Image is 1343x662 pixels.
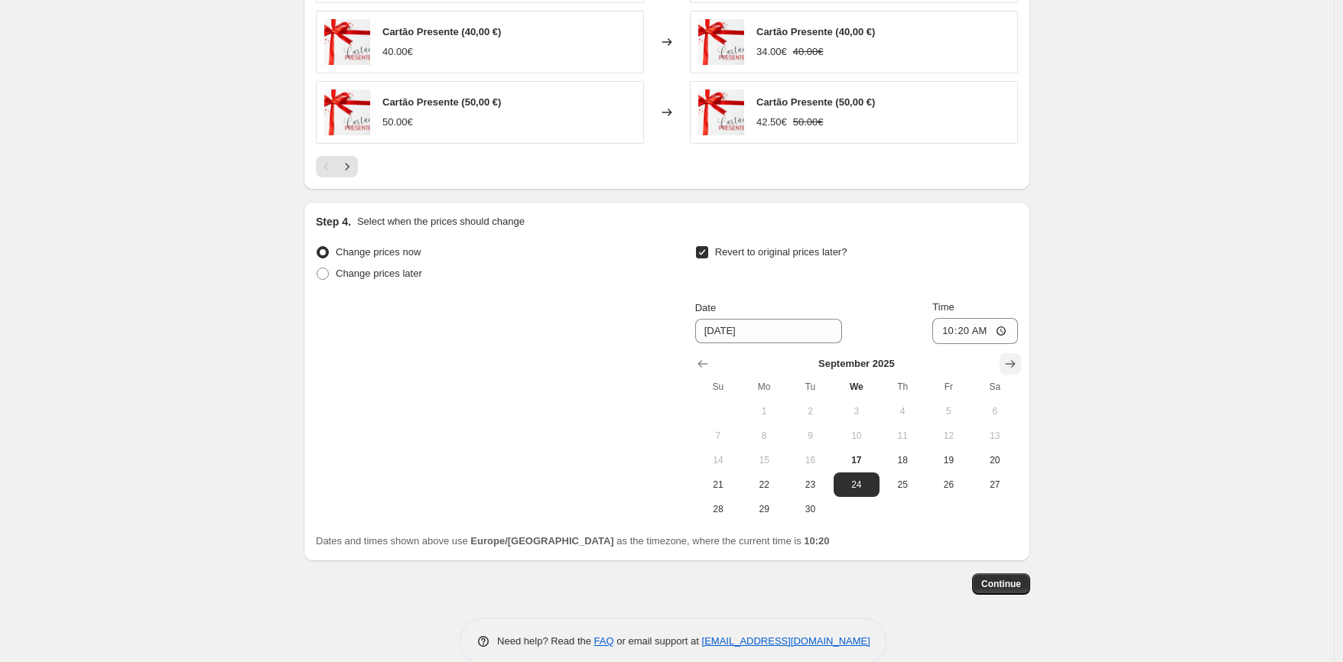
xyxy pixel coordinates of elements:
[324,89,370,135] img: Valepresentecupomdepromocaomodernovermelhoebranco_80x.jpg
[804,535,829,547] b: 10:20
[972,448,1018,472] button: Saturday September 20 2025
[701,479,735,491] span: 21
[747,454,781,466] span: 15
[747,381,781,393] span: Mo
[695,375,741,399] th: Sunday
[316,214,351,229] h2: Step 4.
[695,472,741,497] button: Sunday September 21 2025
[840,454,873,466] span: 17
[756,96,875,108] span: Cartão Presente (50,00 €)
[692,353,714,375] button: Show previous month, August 2025
[787,448,833,472] button: Tuesday September 16 2025
[978,381,1012,393] span: Sa
[701,430,735,442] span: 7
[741,375,787,399] th: Monday
[880,423,925,448] button: Thursday September 11 2025
[840,405,873,417] span: 3
[925,448,971,472] button: Friday September 19 2025
[741,423,787,448] button: Monday September 8 2025
[834,399,880,423] button: Wednesday September 3 2025
[978,479,1012,491] span: 27
[840,381,873,393] span: We
[747,430,781,442] span: 8
[316,156,358,177] nav: Pagination
[834,448,880,472] button: Today Wednesday September 17 2025
[925,472,971,497] button: Friday September 26 2025
[793,405,827,417] span: 2
[701,454,735,466] span: 14
[840,430,873,442] span: 10
[880,448,925,472] button: Thursday September 18 2025
[756,26,875,37] span: Cartão Presente (40,00 €)
[614,635,702,647] span: or email support at
[382,44,413,60] div: 40.00€
[695,319,842,343] input: 9/17/2025
[972,399,1018,423] button: Saturday September 6 2025
[695,423,741,448] button: Sunday September 7 2025
[741,472,787,497] button: Monday September 22 2025
[1000,353,1021,375] button: Show next month, October 2025
[834,375,880,399] th: Wednesday
[978,454,1012,466] span: 20
[787,497,833,521] button: Tuesday September 30 2025
[594,635,614,647] a: FAQ
[925,399,971,423] button: Friday September 5 2025
[972,573,1030,595] button: Continue
[382,96,501,108] span: Cartão Presente (50,00 €)
[978,405,1012,417] span: 6
[316,535,830,547] span: Dates and times shown above use as the timezone, where the current time is
[978,430,1012,442] span: 13
[695,448,741,472] button: Sunday September 14 2025
[741,448,787,472] button: Monday September 15 2025
[932,381,965,393] span: Fr
[834,472,880,497] button: Wednesday September 24 2025
[701,381,735,393] span: Su
[880,472,925,497] button: Thursday September 25 2025
[932,318,1018,344] input: 12:00
[981,578,1021,590] span: Continue
[787,375,833,399] th: Tuesday
[932,430,965,442] span: 12
[741,497,787,521] button: Monday September 29 2025
[787,423,833,448] button: Tuesday September 9 2025
[787,472,833,497] button: Tuesday September 23 2025
[470,535,613,547] b: Europe/[GEOGRAPHIC_DATA]
[324,19,370,65] img: Valepresentecupomdepromocaomodernovermelhoebranco_80x.jpg
[793,454,827,466] span: 16
[932,479,965,491] span: 26
[336,268,422,279] span: Change prices later
[925,423,971,448] button: Friday September 12 2025
[925,375,971,399] th: Friday
[840,479,873,491] span: 24
[972,472,1018,497] button: Saturday September 27 2025
[698,19,744,65] img: Valepresentecupomdepromocaomodernovermelhoebranco_80x.jpg
[382,26,501,37] span: Cartão Presente (40,00 €)
[793,503,827,515] span: 30
[793,115,824,130] strike: 50.00€
[382,115,413,130] div: 50.00€
[880,375,925,399] th: Thursday
[695,302,716,313] span: Date
[972,423,1018,448] button: Saturday September 13 2025
[701,503,735,515] span: 28
[886,381,919,393] span: Th
[793,430,827,442] span: 9
[336,246,421,258] span: Change prices now
[787,399,833,423] button: Tuesday September 2 2025
[756,115,787,130] div: 42.50€
[698,89,744,135] img: Valepresentecupomdepromocaomodernovermelhoebranco_80x.jpg
[972,375,1018,399] th: Saturday
[932,405,965,417] span: 5
[834,423,880,448] button: Wednesday September 10 2025
[695,497,741,521] button: Sunday September 28 2025
[932,454,965,466] span: 19
[886,430,919,442] span: 11
[741,399,787,423] button: Monday September 1 2025
[932,301,954,313] span: Time
[497,635,594,647] span: Need help? Read the
[337,156,358,177] button: Next
[886,454,919,466] span: 18
[747,479,781,491] span: 22
[756,44,787,60] div: 34.00€
[886,405,919,417] span: 4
